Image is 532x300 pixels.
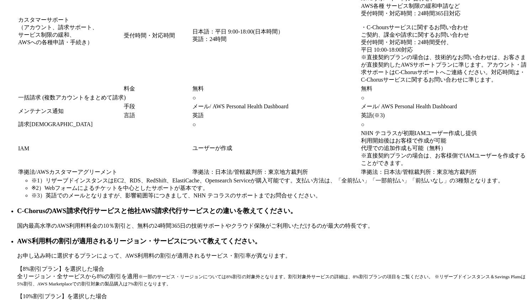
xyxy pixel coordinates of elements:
td: 言語 [123,112,191,120]
p: 国内最高水準のAWS利用料料金の10％割引と、無料の24時間365日の技術サポートやクラウド保険がご利用いただけるのが最大の特長です。 [17,222,529,230]
td: 一括請求 (複数アカウントをまとめて請求) [18,94,191,102]
td: メール/ AWS Personal Health Dashboard [361,103,528,111]
p: お申し込み時に選択するプランによって、AWS利用料の割引が適用されるサービス・割引率が異なります。 [17,252,529,260]
td: 請求[DEMOGRAPHIC_DATA] [18,120,191,129]
td: 英語(※3) [361,112,528,120]
small: ※一部のサービス・リージョンについては8%割引の対象外となります。割引対象外サービスの詳細は、8%割引プランの項目をご覧ください。 [138,274,433,279]
td: 料金 [123,85,191,93]
td: ○ [361,120,528,129]
td: IAM [18,129,191,167]
td: 準拠法：日本法/管轄裁判所：東京地方裁判所 [361,168,528,176]
li: ※1）リザーブドインスタンスはEC2、RDS、RedShift、ElastiCache、Opensearch Serviceが購入可能です。支払い方法は、「全前払い」「一部前払い」「前払いなし」... [31,177,529,185]
td: ○ [361,94,528,102]
td: 無料 [192,85,360,93]
h3: AWS利用料の割引が適用されるリージョン・サービスについて教えてください。 [17,237,529,246]
td: ○ [192,94,360,102]
p: 【8%割引プラン】を選択した場合 全リージョン・全サービスから8%の割引を適用 [17,265,529,287]
td: メール/ AWS Personal Health Dashboard [192,103,360,111]
li: ※3）英語でのメールとなりますが、影響範囲等につきまして、NHN テコラスのサポートまでお問合せください。 [31,192,529,200]
td: 無料 [361,85,528,93]
td: メンテナンス通知 [18,103,123,120]
h3: C‑ChorusのAWS請求代行サービスと他社AWS請求代行サービスとの違いを教えてください。 [17,206,529,216]
td: NHN テコラスが初期IAMユーザー作成し提供 利用開始後はお客様で作成が可能 代理での追加作成も可能（無料） ※直接契約プランの場合は、お客様側でIAMユーザーを作成することができます。 [361,129,528,167]
td: ○ [192,120,360,129]
td: 手段 [123,103,191,111]
td: 準拠法/AWSカスタマーアグリーメント [18,168,191,176]
td: ユーザーが作成 [192,129,360,167]
td: 準拠法：日本法/管轄裁判所：東京地方裁判所 [192,168,360,176]
li: ※2）Webフォームによるチケットを中心としたサポートが基本です。 [31,185,529,192]
td: 英語 [192,112,360,120]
